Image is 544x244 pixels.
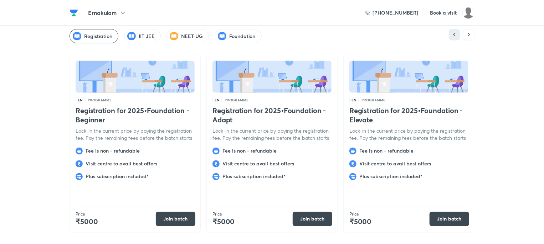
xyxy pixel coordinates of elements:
[212,61,332,93] img: Batch11.png
[156,212,195,226] button: Join batch
[76,106,195,125] h4: Registration for 2025 • Foundation - Beginner
[349,61,468,93] img: Batch11.png
[73,32,81,41] img: Feature-intro-icons.png
[139,33,155,40] span: [object Object]
[70,29,118,43] div: [object Object]
[212,212,293,217] p: Price
[70,9,78,17] img: Company Logo
[84,33,112,40] h5: Registration
[139,33,155,40] h5: IIT JEE
[349,212,430,217] p: Price
[349,160,356,168] img: feature
[212,160,220,168] img: feature
[212,173,220,180] img: feature
[76,212,156,217] p: Price
[229,33,255,40] span: [object Object]
[293,212,332,226] button: Join batch
[212,217,293,227] h4: ₹5000
[430,9,457,16] h6: Book a visit
[359,148,471,155] h6: Fee is non - refundable
[359,160,471,168] h6: Visit centre to avail best offers
[349,106,468,125] h4: Registration for 2025 • Foundation - Elevate
[212,128,332,142] p: Lock-in the current price by paying the registration fee. Pay the remaining fees before the batch...
[70,9,81,17] a: Company Logo
[222,173,334,180] h6: Plus subscription included*
[86,148,197,155] h6: Fee is non - refundable
[222,160,334,168] h6: Visit centre to avail best offers
[430,212,469,226] button: Join batch
[222,148,334,155] h6: Fee is non - refundable
[462,7,474,19] img: Athira
[86,160,197,168] h6: Visit centre to avail best offers
[215,29,261,43] div: [object Object]
[170,32,178,41] img: Feature-intro-icons.png
[212,97,222,104] span: EN
[76,148,83,155] img: feature
[349,173,356,180] img: feature
[225,99,248,102] p: PROGRAMME
[373,9,418,16] h6: [PHONE_NUMBER]
[76,160,83,168] img: feature
[349,217,430,227] h4: ₹5000
[76,128,195,142] p: Lock-in the current price by paying the registration fee. Pay the remaining fees before the batch...
[181,33,203,40] h5: NEET UG
[349,148,356,155] img: feature
[359,173,471,180] h6: Plus subscription included*
[212,106,332,125] h4: Registration for 2025 • Foundation - Adapt
[127,32,136,41] img: Feature-intro-icons.png
[76,217,156,227] h4: ₹5000
[218,32,226,41] img: Feature-intro-icons.png
[181,33,203,40] span: [object Object]
[86,173,197,180] h6: Plus subscription included*
[229,33,255,40] h5: Foundation
[88,99,112,102] p: PROGRAMME
[361,99,385,102] p: PROGRAMME
[212,148,220,155] img: feature
[88,9,117,17] h5: Ernakulam
[76,173,83,180] img: feature
[76,61,195,93] img: Batch11.png
[124,29,161,43] div: [object Object]
[365,9,418,16] a: [PHONE_NUMBER]
[84,33,112,40] span: [object Object]
[349,97,359,104] span: EN
[349,128,468,142] p: Lock-in the current price by paying the registration fee. Pay the remaining fees before the batch...
[166,29,209,43] div: [object Object]
[76,97,85,104] span: EN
